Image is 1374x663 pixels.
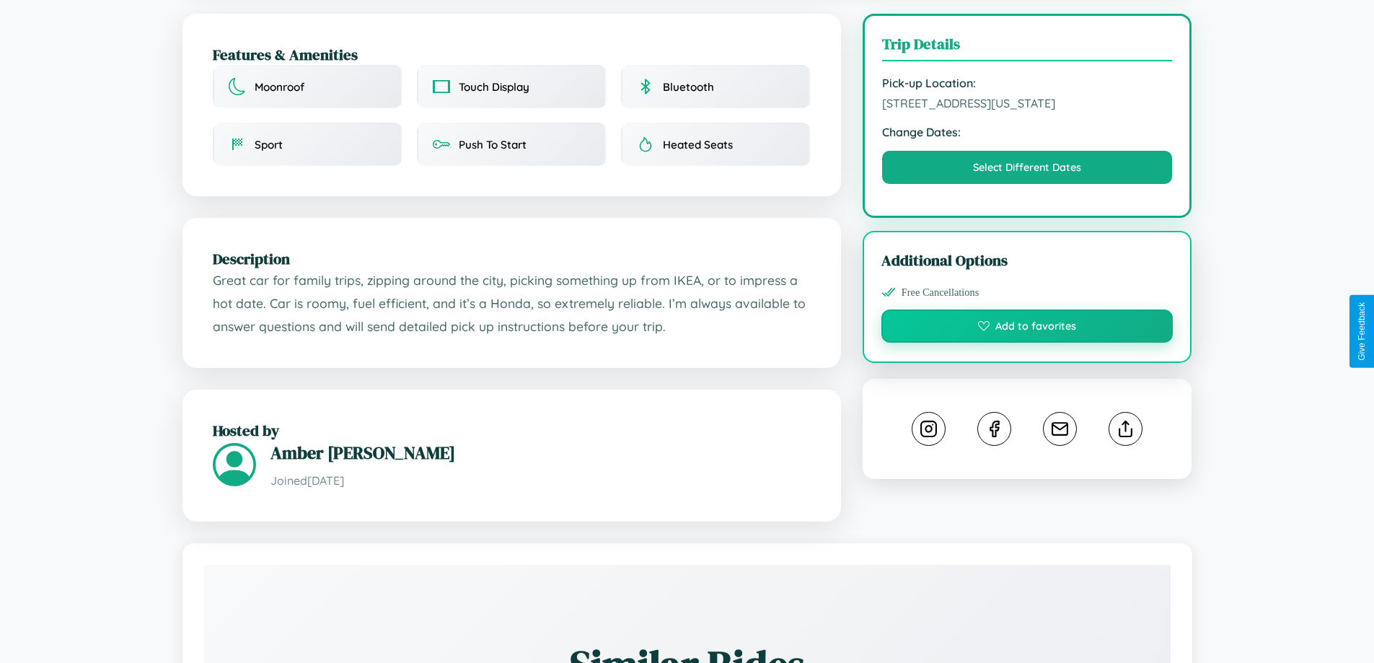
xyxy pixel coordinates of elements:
span: [STREET_ADDRESS][US_STATE] [882,96,1173,110]
strong: Pick-up Location: [882,76,1173,90]
strong: Change Dates: [882,125,1173,139]
h2: Features & Amenities [213,44,811,65]
span: Sport [255,138,283,152]
span: Bluetooth [663,80,714,94]
span: Moonroof [255,80,304,94]
h3: Trip Details [882,33,1173,61]
p: Great car for family trips, zipping around the city, picking something up from IKEA, or to impres... [213,269,811,338]
p: Joined [DATE] [270,470,811,491]
h3: Additional Options [881,250,1173,271]
button: Add to favorites [881,309,1173,343]
div: Give Feedback [1357,302,1367,361]
span: Push To Start [459,138,527,152]
h3: Amber [PERSON_NAME] [270,441,811,465]
button: Select Different Dates [882,151,1173,184]
h2: Description [213,248,811,269]
span: Heated Seats [663,138,733,152]
h2: Hosted by [213,420,811,441]
span: Free Cancellations [902,286,979,299]
span: Touch Display [459,80,529,94]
